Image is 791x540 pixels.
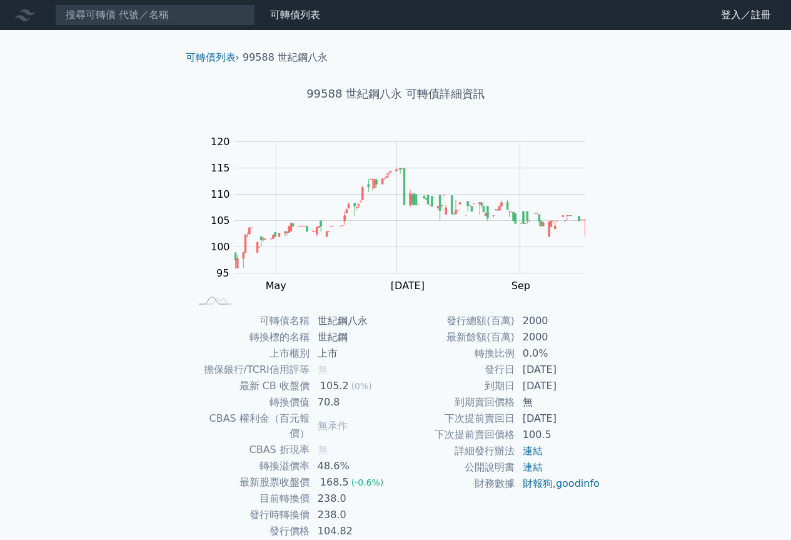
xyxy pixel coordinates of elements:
td: 到期日 [396,378,515,394]
a: 連結 [523,445,543,457]
td: 發行總額(百萬) [396,313,515,329]
g: Chart [204,136,605,292]
td: 上市 [310,345,396,362]
td: 轉換溢價率 [191,458,310,474]
td: 238.0 [310,507,396,523]
td: 轉換比例 [396,345,515,362]
td: [DATE] [515,410,601,427]
tspan: 95 [216,267,229,279]
span: (-0.6%) [351,477,384,487]
td: 上市櫃別 [191,345,310,362]
td: 可轉債名稱 [191,313,310,329]
td: 2000 [515,313,601,329]
td: 48.6% [310,458,396,474]
li: 99588 世紀鋼八永 [243,50,328,65]
td: [DATE] [515,362,601,378]
h1: 99588 世紀鋼八永 可轉債詳細資訊 [176,85,616,103]
span: 無承作 [318,420,348,432]
li: › [186,50,239,65]
td: 發行時轉換價 [191,507,310,523]
a: 可轉債列表 [186,51,236,63]
tspan: [DATE] [391,280,425,292]
td: 目前轉換價 [191,491,310,507]
td: 最新股票收盤價 [191,474,310,491]
td: 轉換價值 [191,394,310,410]
td: 0.0% [515,345,601,362]
input: 搜尋可轉債 代號／名稱 [55,4,255,26]
tspan: 115 [211,162,230,174]
span: 無 [318,364,328,375]
div: 105.2 [318,379,351,394]
div: 168.5 [318,475,351,490]
a: 可轉債列表 [270,9,320,21]
a: 財報狗 [523,477,553,489]
td: 最新餘額(百萬) [396,329,515,345]
span: 無 [318,444,328,456]
td: [DATE] [515,378,601,394]
td: 2000 [515,329,601,345]
td: CBAS 折現率 [191,442,310,458]
tspan: 105 [211,215,230,227]
td: 104.82 [310,523,396,539]
td: 下次提前賣回日 [396,410,515,427]
td: 100.5 [515,427,601,443]
td: 下次提前賣回價格 [396,427,515,443]
a: goodinfo [556,477,600,489]
td: 最新 CB 收盤價 [191,378,310,394]
a: 連結 [523,461,543,473]
td: CBAS 權利金（百元報價） [191,410,310,442]
td: 238.0 [310,491,396,507]
td: 世紀鋼八永 [310,313,396,329]
tspan: 100 [211,241,230,253]
td: 財務數據 [396,476,515,492]
span: (0%) [351,381,372,391]
td: , [515,476,601,492]
tspan: 120 [211,136,230,148]
td: 擔保銀行/TCRI信用評等 [191,362,310,378]
td: 無 [515,394,601,410]
td: 詳細發行辦法 [396,443,515,459]
td: 轉換標的名稱 [191,329,310,345]
td: 發行價格 [191,523,310,539]
td: 到期賣回價格 [396,394,515,410]
td: 70.8 [310,394,396,410]
tspan: May [266,280,286,292]
td: 公開說明書 [396,459,515,476]
td: 世紀鋼 [310,329,396,345]
td: 發行日 [396,362,515,378]
a: 登入／註冊 [711,5,781,25]
tspan: 110 [211,188,230,200]
tspan: Sep [511,280,530,292]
